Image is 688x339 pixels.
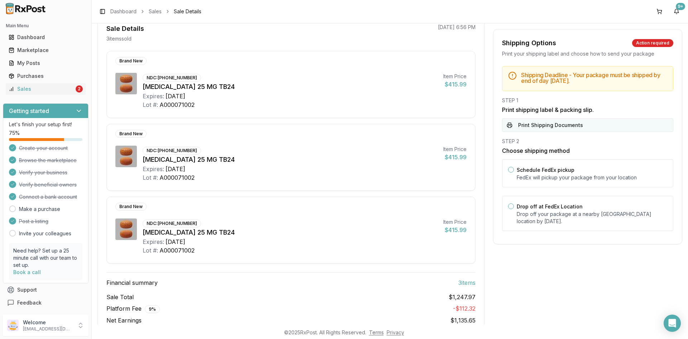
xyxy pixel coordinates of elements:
[502,97,673,104] div: STEP 1
[13,247,78,269] p: Need help? Set up a 25 minute call with our team to set up.
[143,100,158,109] div: Lot #:
[443,80,467,89] div: $415.99
[453,305,476,312] span: - $112.32
[438,24,476,31] p: [DATE] 6:56 PM
[443,146,467,153] div: Item Price
[3,57,89,69] button: My Posts
[106,304,160,313] span: Platform Fee
[159,246,195,255] div: A000071002
[443,218,467,226] div: Item Price
[19,193,77,201] span: Connect a bank account
[143,227,438,237] div: [MEDICAL_DATA] 25 MG TB24
[23,326,73,332] p: [EMAIL_ADDRESS][DOMAIN_NAME]
[115,146,137,167] img: Myrbetriq 25 MG TB24
[502,38,556,48] div: Shipping Options
[458,278,476,287] span: 3 item s
[143,147,201,155] div: NDC: [PHONE_NUMBER]
[443,226,467,234] div: $415.99
[159,100,195,109] div: A000071002
[19,157,77,164] span: Browse the marketplace
[6,23,86,29] h2: Main Menu
[502,146,673,155] h3: Choose shipping method
[6,70,86,83] a: Purchases
[3,83,89,95] button: Sales2
[9,72,83,80] div: Purchases
[143,74,201,82] div: NDC: [PHONE_NUMBER]
[521,72,667,84] h5: Shipping Deadline - Your package must be shipped by end of day [DATE] .
[632,39,673,47] div: Action required
[9,34,83,41] div: Dashboard
[19,218,48,225] span: Post a listing
[450,317,476,324] span: $1,135.65
[3,283,89,296] button: Support
[110,8,137,15] a: Dashboard
[106,24,144,34] div: Sale Details
[449,293,476,301] span: $1,247.97
[517,174,667,181] p: FedEx will pickup your package from your location
[115,73,137,94] img: Myrbetriq 25 MG TB24
[19,181,77,188] span: Verify beneficial owners
[166,165,185,173] div: [DATE]
[143,82,438,92] div: [MEDICAL_DATA] 25 MG TB24
[502,138,673,145] div: STEP 2
[7,320,19,331] img: User avatar
[6,83,86,95] a: Sales2
[174,8,201,15] span: Sale Details
[143,165,164,173] div: Expires:
[676,3,685,10] div: 9+
[502,118,673,132] button: Print Shipping Documents
[502,105,673,114] h3: Print shipping label & packing slip.
[23,319,73,326] p: Welcome
[106,278,158,287] span: Financial summary
[143,173,158,182] div: Lot #:
[3,3,49,14] img: RxPost Logo
[19,145,68,152] span: Create your account
[671,6,682,17] button: 9+
[143,220,201,227] div: NDC: [PHONE_NUMBER]
[143,237,164,246] div: Expires:
[143,155,438,165] div: [MEDICAL_DATA] 25 MG TB24
[9,47,83,54] div: Marketplace
[3,32,89,43] button: Dashboard
[6,31,86,44] a: Dashboard
[3,44,89,56] button: Marketplace
[145,305,160,313] div: 9 %
[143,92,164,100] div: Expires:
[76,85,83,93] div: 2
[517,203,583,209] label: Drop off at FedEx Location
[166,237,185,246] div: [DATE]
[9,107,49,115] h3: Getting started
[6,44,86,57] a: Marketplace
[143,246,158,255] div: Lot #:
[166,92,185,100] div: [DATE]
[106,293,134,301] span: Sale Total
[369,329,384,335] a: Terms
[387,329,404,335] a: Privacy
[443,153,467,161] div: $415.99
[159,173,195,182] div: A000071002
[9,60,83,67] div: My Posts
[106,35,132,42] p: 3 item s sold
[17,299,42,306] span: Feedback
[9,85,74,93] div: Sales
[115,218,137,240] img: Myrbetriq 25 MG TB24
[110,8,201,15] nav: breadcrumb
[6,57,86,70] a: My Posts
[502,50,673,57] div: Print your shipping label and choose how to send your package
[149,8,162,15] a: Sales
[3,70,89,82] button: Purchases
[115,203,147,211] div: Brand New
[115,130,147,138] div: Brand New
[517,211,667,225] p: Drop off your package at a nearby [GEOGRAPHIC_DATA] location by [DATE] .
[9,121,82,128] p: Let's finish your setup first!
[443,73,467,80] div: Item Price
[19,169,67,176] span: Verify your business
[19,206,60,213] a: Make a purchase
[115,57,147,65] div: Brand New
[19,230,71,237] a: Invite your colleagues
[517,167,574,173] label: Schedule FedEx pickup
[9,130,20,137] span: 75 %
[3,296,89,309] button: Feedback
[13,269,41,275] a: Book a call
[106,316,142,325] span: Net Earnings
